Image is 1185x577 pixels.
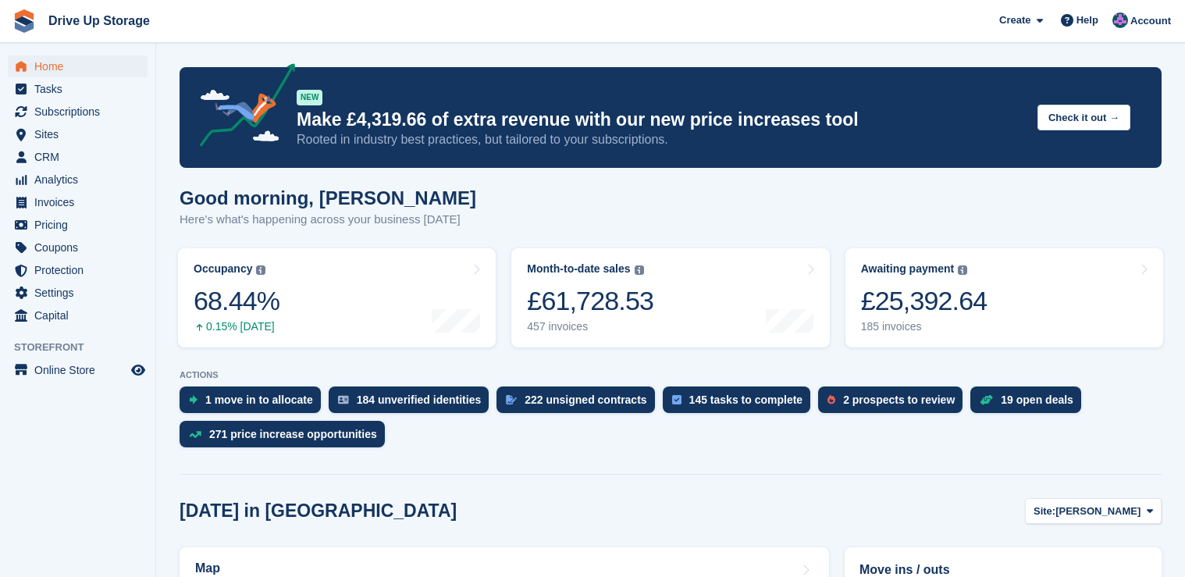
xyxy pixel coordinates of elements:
div: 1 move in to allocate [205,394,313,406]
span: Protection [34,259,128,281]
a: menu [8,282,148,304]
div: NEW [297,90,322,105]
a: Preview store [129,361,148,379]
span: Help [1076,12,1098,28]
span: CRM [34,146,128,168]
span: Settings [34,282,128,304]
span: Site: [1034,504,1055,519]
span: [PERSON_NAME] [1055,504,1141,519]
div: 2 prospects to review [843,394,955,406]
span: Online Store [34,359,128,381]
div: 184 unverified identities [357,394,482,406]
div: 19 open deals [1001,394,1073,406]
a: menu [8,305,148,326]
span: Invoices [34,191,128,213]
span: Coupons [34,237,128,258]
div: £61,728.53 [527,285,653,317]
div: 457 invoices [527,320,653,333]
button: Site: [PERSON_NAME] [1025,498,1162,524]
div: 145 tasks to complete [689,394,803,406]
h1: Good morning, [PERSON_NAME] [180,187,476,208]
a: Drive Up Storage [42,8,156,34]
img: verify_identity-adf6edd0f0f0b5bbfe63781bf79b02c33cf7c696d77639b501bdc392416b5a36.svg [338,395,349,404]
div: Occupancy [194,262,252,276]
a: menu [8,146,148,168]
span: Storefront [14,340,155,355]
div: 0.15% [DATE] [194,320,279,333]
h2: Map [195,561,220,575]
p: Rooted in industry best practices, but tailored to your subscriptions. [297,131,1025,148]
a: menu [8,169,148,191]
a: menu [8,214,148,236]
span: Sites [34,123,128,145]
img: task-75834270c22a3079a89374b754ae025e5fb1db73e45f91037f5363f120a921f8.svg [672,395,681,404]
img: price-adjustments-announcement-icon-8257ccfd72463d97f412b2fc003d46551f7dbcb40ab6d574587a9cd5c0d94... [187,63,296,152]
a: menu [8,359,148,381]
a: 184 unverified identities [329,386,497,421]
div: 222 unsigned contracts [525,394,646,406]
img: Andy [1112,12,1128,28]
img: prospect-51fa495bee0391a8d652442698ab0144808aea92771e9ea1ae160a38d050c398.svg [827,395,835,404]
p: Make £4,319.66 of extra revenue with our new price increases tool [297,109,1025,131]
a: Occupancy 68.44% 0.15% [DATE] [178,248,496,347]
img: icon-info-grey-7440780725fd019a000dd9b08b2336e03edf1995a4989e88bcd33f0948082b44.svg [635,265,644,275]
div: 68.44% [194,285,279,317]
div: 271 price increase opportunities [209,428,377,440]
a: 222 unsigned contracts [496,386,662,421]
img: icon-info-grey-7440780725fd019a000dd9b08b2336e03edf1995a4989e88bcd33f0948082b44.svg [256,265,265,275]
img: contract_signature_icon-13c848040528278c33f63329250d36e43548de30e8caae1d1a13099fd9432cc5.svg [506,395,517,404]
span: Home [34,55,128,77]
p: Here's what's happening across your business [DATE] [180,211,476,229]
p: ACTIONS [180,370,1162,380]
div: Month-to-date sales [527,262,630,276]
a: menu [8,78,148,100]
img: icon-info-grey-7440780725fd019a000dd9b08b2336e03edf1995a4989e88bcd33f0948082b44.svg [958,265,967,275]
div: Awaiting payment [861,262,955,276]
h2: [DATE] in [GEOGRAPHIC_DATA] [180,500,457,522]
a: 145 tasks to complete [663,386,819,421]
a: menu [8,101,148,123]
a: 271 price increase opportunities [180,421,393,455]
img: deal-1b604bf984904fb50ccaf53a9ad4b4a5d6e5aea283cecdc64d6e3604feb123c2.svg [980,394,993,405]
a: 19 open deals [970,386,1089,421]
span: Subscriptions [34,101,128,123]
button: Check it out → [1037,105,1130,130]
span: Pricing [34,214,128,236]
span: Tasks [34,78,128,100]
div: 185 invoices [861,320,988,333]
img: move_ins_to_allocate_icon-fdf77a2bb77ea45bf5b3d319d69a93e2d87916cf1d5bf7949dd705db3b84f3ca.svg [189,395,197,404]
a: Month-to-date sales £61,728.53 457 invoices [511,248,829,347]
a: 2 prospects to review [818,386,970,421]
span: Analytics [34,169,128,191]
span: Account [1130,13,1171,29]
a: menu [8,55,148,77]
a: menu [8,237,148,258]
a: menu [8,123,148,145]
span: Create [999,12,1030,28]
img: price_increase_opportunities-93ffe204e8149a01c8c9dc8f82e8f89637d9d84a8eef4429ea346261dce0b2c0.svg [189,431,201,438]
div: £25,392.64 [861,285,988,317]
a: 1 move in to allocate [180,386,329,421]
a: Awaiting payment £25,392.64 185 invoices [845,248,1163,347]
img: stora-icon-8386f47178a22dfd0bd8f6a31ec36ba5ce8667c1dd55bd0f319d3a0aa187defe.svg [12,9,36,33]
a: menu [8,191,148,213]
span: Capital [34,305,128,326]
a: menu [8,259,148,281]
